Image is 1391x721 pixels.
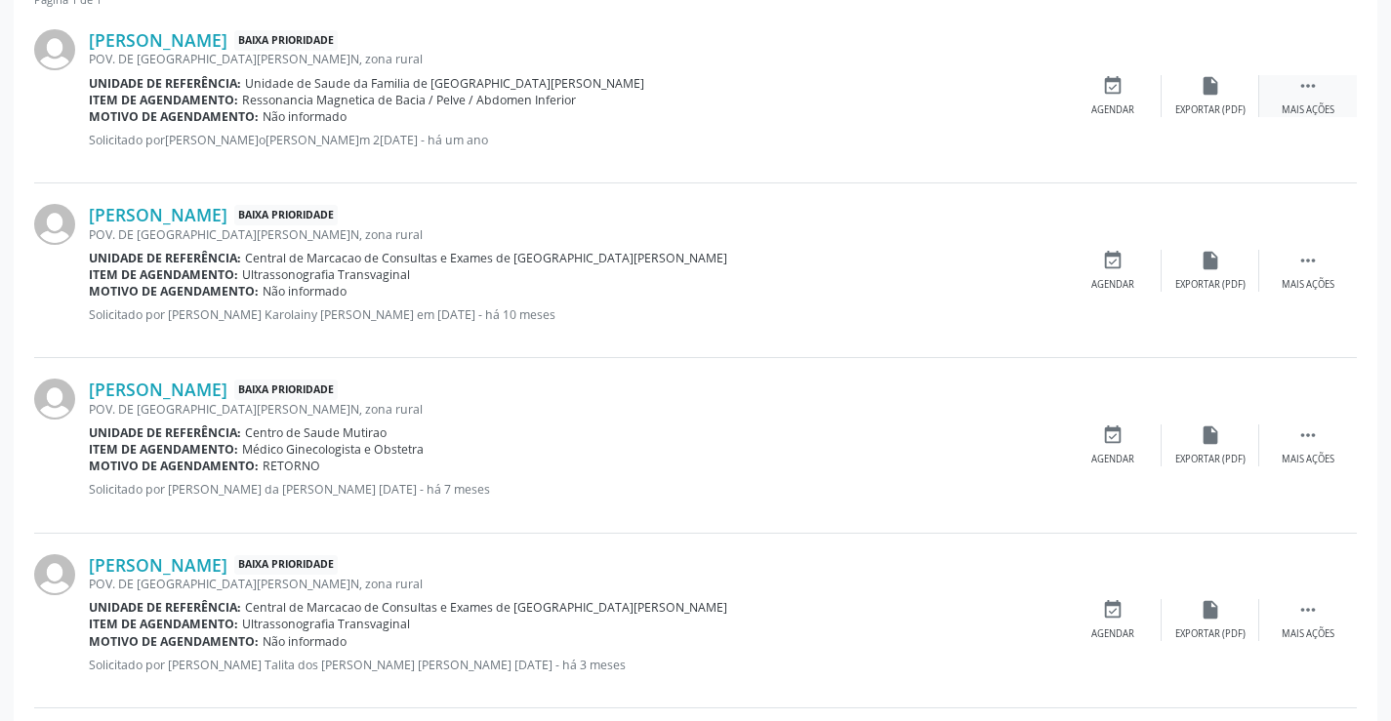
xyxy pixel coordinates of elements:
div: POV. DE [GEOGRAPHIC_DATA][PERSON_NAME]N, zona rural [89,576,1064,592]
b: Item de agendamento: [89,266,238,283]
p: Solicitado por [PERSON_NAME] da [PERSON_NAME] [DATE] - há 7 meses [89,481,1064,498]
span: Baixa Prioridade [234,380,338,400]
b: Motivo de agendamento: [89,283,259,300]
i:  [1297,599,1319,621]
div: Exportar (PDF) [1175,453,1246,466]
i:  [1297,250,1319,271]
div: Agendar [1091,278,1134,292]
p: Solicitado por [PERSON_NAME] Talita dos [PERSON_NAME] [PERSON_NAME] [DATE] - há 3 meses [89,657,1064,673]
div: Agendar [1091,627,1134,641]
span: Baixa Prioridade [234,205,338,225]
i:  [1297,424,1319,446]
i: event_available [1102,424,1124,446]
i: insert_drive_file [1200,599,1221,621]
b: Motivo de agendamento: [89,458,259,474]
div: POV. DE [GEOGRAPHIC_DATA][PERSON_NAME]N, zona rural [89,401,1064,418]
span: Não informado [263,633,347,650]
img: img [34,204,75,245]
div: Mais ações [1282,103,1334,117]
b: Item de agendamento: [89,616,238,632]
span: Unidade de Saude da Familia de [GEOGRAPHIC_DATA][PERSON_NAME] [245,75,644,92]
b: Unidade de referência: [89,599,241,616]
b: Unidade de referência: [89,250,241,266]
p: Solicitado por [PERSON_NAME] Karolainy [PERSON_NAME] em [DATE] - há 10 meses [89,306,1064,323]
b: Unidade de referência: [89,75,241,92]
span: Baixa Prioridade [234,555,338,576]
i: insert_drive_file [1200,75,1221,97]
i: event_available [1102,599,1124,621]
a: [PERSON_NAME] [89,554,227,576]
a: [PERSON_NAME] [89,379,227,400]
a: [PERSON_NAME] [89,204,227,225]
span: Central de Marcacao de Consultas e Exames de [GEOGRAPHIC_DATA][PERSON_NAME] [245,250,727,266]
div: Mais ações [1282,453,1334,466]
a: [PERSON_NAME] [89,29,227,51]
span: Ressonancia Magnetica de Bacia / Pelve / Abdomen Inferior [242,92,576,108]
span: Ultrassonografia Transvaginal [242,266,410,283]
div: Agendar [1091,453,1134,466]
b: Unidade de referência: [89,424,241,441]
div: POV. DE [GEOGRAPHIC_DATA][PERSON_NAME]N, zona rural [89,226,1064,243]
i:  [1297,75,1319,97]
div: Exportar (PDF) [1175,627,1246,641]
span: RETORNO [263,458,320,474]
b: Item de agendamento: [89,441,238,458]
b: Item de agendamento: [89,92,238,108]
span: Ultrassonografia Transvaginal [242,616,410,632]
div: Exportar (PDF) [1175,278,1246,292]
i: insert_drive_file [1200,250,1221,271]
i: insert_drive_file [1200,424,1221,446]
img: img [34,29,75,70]
div: Agendar [1091,103,1134,117]
div: Mais ações [1282,278,1334,292]
img: img [34,379,75,420]
span: Médico Ginecologista e Obstetra [242,441,424,458]
span: Não informado [263,108,347,125]
i: event_available [1102,250,1124,271]
b: Motivo de agendamento: [89,108,259,125]
div: Mais ações [1282,627,1334,641]
p: Solicitado por[PERSON_NAME]o[PERSON_NAME]m 2[DATE] - há um ano [89,132,1064,148]
div: POV. DE [GEOGRAPHIC_DATA][PERSON_NAME]N, zona rural [89,51,1064,67]
img: img [34,554,75,595]
i: event_available [1102,75,1124,97]
b: Motivo de agendamento: [89,633,259,650]
span: Baixa Prioridade [234,30,338,51]
div: Exportar (PDF) [1175,103,1246,117]
span: Central de Marcacao de Consultas e Exames de [GEOGRAPHIC_DATA][PERSON_NAME] [245,599,727,616]
span: Não informado [263,283,347,300]
span: Centro de Saude Mutirao [245,424,387,441]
